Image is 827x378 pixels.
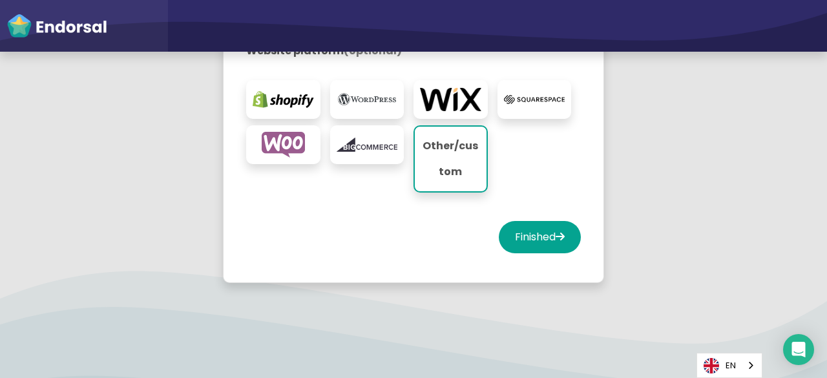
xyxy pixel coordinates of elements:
[337,87,398,112] img: wordpress.org-logo.png
[337,132,398,158] img: bigcommerce.com-logo.png
[783,334,814,365] div: Open Intercom Messenger
[6,13,107,39] img: endorsal-logo-white@2x.png
[253,87,314,112] img: shopify.com-logo.png
[253,132,314,158] img: woocommerce.com-logo.png
[696,353,762,378] div: Language
[344,43,402,58] span: (optional)
[696,353,762,378] aside: Language selected: English
[697,353,762,377] a: EN
[420,87,481,112] img: wix.com-logo.png
[421,133,480,185] p: Other/custom
[499,221,581,253] button: Finished
[504,87,565,112] img: squarespace.com-logo.png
